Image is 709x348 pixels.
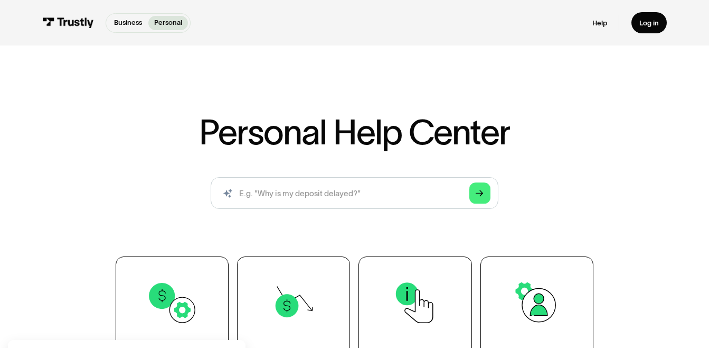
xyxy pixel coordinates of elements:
[211,177,498,209] input: search
[211,177,498,209] form: Search
[42,17,94,29] img: Trustly Logo
[639,19,659,28] div: Log in
[114,17,142,28] p: Business
[592,19,607,28] a: Help
[154,17,182,28] p: Personal
[108,16,148,30] a: Business
[148,16,188,30] a: Personal
[631,12,667,33] a: Log in
[199,115,511,150] h1: Personal Help Center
